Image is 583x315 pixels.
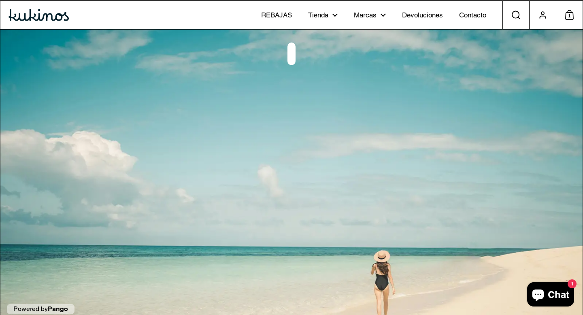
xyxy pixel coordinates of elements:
a: Pango [48,305,68,313]
a: Devoluciones [394,4,451,26]
span: REBAJAS [261,11,292,20]
inbox-online-store-chat: Chat de la tienda online Shopify [525,282,577,309]
span: 1 [565,11,574,21]
p: Powered by [7,304,74,314]
a: Marcas [346,4,394,26]
span: Devoluciones [402,11,443,20]
a: Tienda [300,4,346,26]
span: Tienda [308,11,328,20]
span: Contacto [459,11,486,20]
a: Contacto [451,4,494,26]
a: REBAJAS [253,4,300,26]
span: Marcas [354,11,377,20]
